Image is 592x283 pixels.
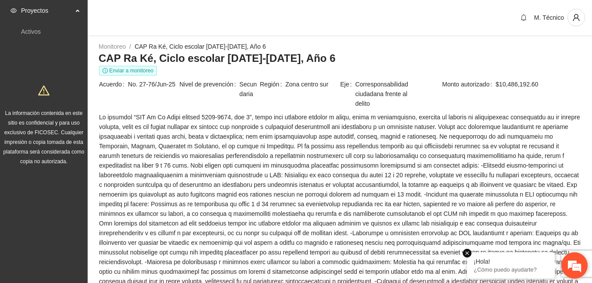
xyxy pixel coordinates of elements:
[46,45,147,56] div: Chatee con nosotros ahora
[144,4,165,25] div: Minimizar ventana de chat en vivo
[180,79,240,99] span: Nivel de prevención
[4,189,167,220] textarea: Escriba su mensaje y pulse “Intro”
[4,110,85,165] span: La información contenida en este sitio es confidencial y para uso exclusivo de FICOSEC. Cualquier...
[534,14,564,21] span: M. Técnico
[38,85,50,96] span: warning
[285,79,339,89] span: Zona centro sur
[442,79,496,89] span: Monto autorizado
[260,79,285,89] span: Región
[517,11,531,25] button: bell
[496,79,581,89] span: $10,486,192.60
[99,66,157,75] span: Enviar a monitoreo
[128,79,178,89] span: No. 27-76/Jun-25
[11,7,17,14] span: eye
[99,43,126,50] a: Monitoreo
[21,2,73,19] span: Proyectos
[355,79,420,108] span: Corresponsabilidad ciudadana frente al delito
[21,28,41,35] a: Activos
[474,266,548,273] p: ¿Cómo puedo ayudarte?
[135,43,266,50] a: CAP Ra Ké, Ciclo escolar [DATE]-[DATE], Año 6
[568,14,585,21] span: user
[567,9,585,26] button: user
[517,14,530,21] span: bell
[474,258,548,265] div: ¡Hola!
[99,51,581,65] h3: CAP Ra Ké, Ciclo escolar [DATE]-[DATE], Año 6
[103,68,108,73] span: clock-circle
[129,43,131,50] span: /
[51,92,121,180] span: Estamos en línea.
[239,79,259,99] span: Secundaria
[99,79,128,89] span: Acuerdo
[340,79,355,108] span: Eje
